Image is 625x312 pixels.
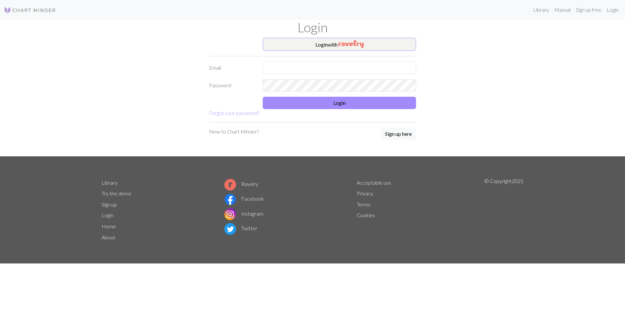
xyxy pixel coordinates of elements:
[205,62,259,74] label: Email
[484,177,523,243] p: © Copyright 2025
[224,223,236,235] img: Twitter logo
[357,201,370,207] a: Terms
[205,79,259,92] label: Password
[98,20,527,35] h1: Login
[224,225,257,231] a: Twitter
[102,190,131,196] a: Try the demo
[357,212,375,218] a: Cookies
[102,234,115,240] a: About
[339,40,364,48] img: Ravelry
[552,3,573,16] a: Manual
[209,128,259,135] p: New to Chart Minder?
[381,128,416,141] a: Sign up here
[102,179,118,186] a: Library
[102,223,116,229] a: Home
[4,6,56,14] img: Logo
[224,208,236,220] img: Instagram logo
[102,212,113,218] a: Login
[209,110,260,116] a: Forgot your password?
[357,190,373,196] a: Privacy
[531,3,552,16] a: Library
[604,3,621,16] a: Login
[224,193,236,205] img: Facebook logo
[224,210,263,217] a: Instagram
[102,201,117,207] a: Sign up
[224,195,264,202] a: Facebook
[573,3,604,16] a: Sign up free
[224,179,236,191] img: Ravelry logo
[263,97,416,109] button: Login
[224,181,258,187] a: Ravelry
[263,38,416,51] button: Loginwith
[357,179,391,186] a: Acceptable use
[381,128,416,140] button: Sign up here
